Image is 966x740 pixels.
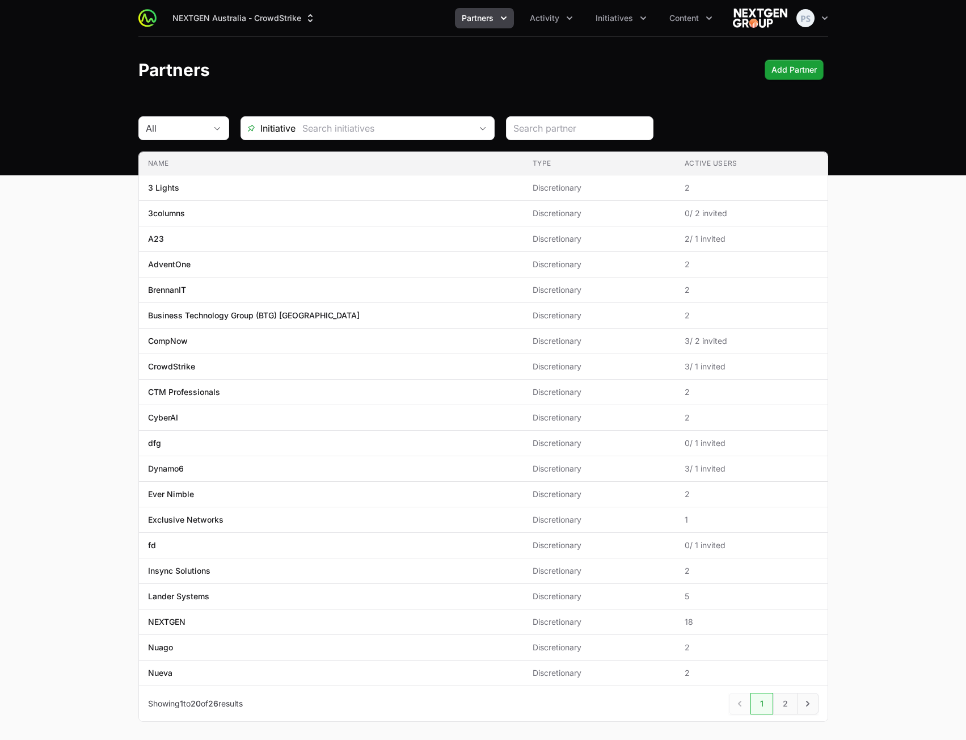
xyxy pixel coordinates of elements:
[166,8,323,28] button: NEXTGEN Australia - CrowdStrike
[685,233,819,245] span: 2 / 1 invited
[663,8,719,28] div: Content menu
[533,259,667,270] span: Discretionary
[462,12,493,24] span: Partners
[533,642,667,653] span: Discretionary
[148,310,360,321] p: Business Technology Group (BTG) [GEOGRAPHIC_DATA]
[148,591,209,602] p: Lander Systems
[685,591,819,602] span: 5
[148,259,191,270] p: AdventOne
[524,152,676,175] th: Type
[533,284,667,296] span: Discretionary
[533,386,667,398] span: Discretionary
[191,699,201,708] span: 20
[455,8,514,28] button: Partners
[180,699,183,708] span: 1
[533,565,667,577] span: Discretionary
[533,591,667,602] span: Discretionary
[685,514,819,525] span: 1
[685,412,819,423] span: 2
[773,693,798,714] a: 2
[533,182,667,194] span: Discretionary
[771,63,817,77] span: Add Partner
[669,12,699,24] span: Content
[166,8,323,28] div: Supplier switch menu
[148,208,185,219] p: 3columns
[139,117,229,140] button: All
[148,412,178,423] p: CyberAI
[138,9,157,27] img: ActivitySource
[533,310,667,321] span: Discretionary
[523,8,580,28] div: Activity menu
[765,60,824,80] button: Add Partner
[138,60,210,80] h1: Partners
[533,463,667,474] span: Discretionary
[685,667,819,679] span: 2
[685,386,819,398] span: 2
[148,438,161,449] p: dfg
[589,8,653,28] button: Initiatives
[533,412,667,423] span: Discretionary
[241,121,296,135] span: Initiative
[533,438,667,449] span: Discretionary
[533,335,667,347] span: Discretionary
[296,117,471,140] input: Search initiatives
[685,361,819,372] span: 3 / 1 invited
[148,463,184,474] p: Dynamo6
[148,386,220,398] p: CTM Professionals
[533,616,667,628] span: Discretionary
[533,233,667,245] span: Discretionary
[533,489,667,500] span: Discretionary
[663,8,719,28] button: Content
[533,514,667,525] span: Discretionary
[148,698,243,709] p: Showing to of results
[533,667,667,679] span: Discretionary
[146,121,206,135] div: All
[533,361,667,372] span: Discretionary
[148,233,164,245] p: A23
[148,642,173,653] p: Nuago
[533,540,667,551] span: Discretionary
[733,7,787,30] img: NEXTGEN Australia
[685,463,819,474] span: 3 / 1 invited
[796,9,815,27] img: Peter Spillane
[676,152,828,175] th: Active Users
[685,182,819,194] span: 2
[148,667,172,679] p: Nueva
[148,182,179,194] p: 3 Lights
[685,208,819,219] span: 0 / 2 invited
[530,12,559,24] span: Activity
[685,438,819,449] span: 0 / 1 invited
[685,310,819,321] span: 2
[596,12,633,24] span: Initiatives
[513,121,646,135] input: Search partner
[685,284,819,296] span: 2
[139,152,524,175] th: Name
[471,117,494,140] div: Open
[157,8,719,28] div: Main navigation
[685,565,819,577] span: 2
[685,540,819,551] span: 0 / 1 invited
[208,699,218,708] span: 26
[765,60,824,80] div: Primary actions
[148,335,188,347] p: CompNow
[685,259,819,270] span: 2
[589,8,653,28] div: Initiatives menu
[797,693,819,714] a: Next
[148,489,194,500] p: Ever Nimble
[533,208,667,219] span: Discretionary
[685,616,819,628] span: 18
[148,616,185,628] p: NEXTGEN
[148,565,210,577] p: Insync Solutions
[148,361,195,372] p: CrowdStrike
[685,489,819,500] span: 2
[148,514,223,525] p: Exclusive Networks
[148,540,156,551] p: fd
[523,8,580,28] button: Activity
[455,8,514,28] div: Partners menu
[685,642,819,653] span: 2
[750,693,773,714] a: 1
[148,284,186,296] p: BrennanIT
[685,335,819,347] span: 3 / 2 invited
